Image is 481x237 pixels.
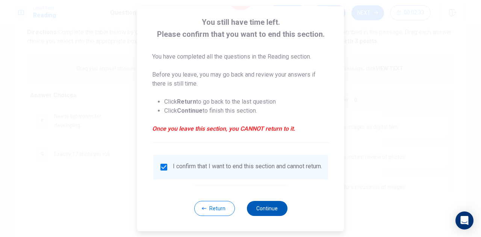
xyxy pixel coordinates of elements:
[177,98,196,105] strong: Return
[164,97,329,106] li: Click to go back to the last question
[173,163,322,172] div: I confirm that I want to end this section and cannot return.
[247,201,287,216] button: Continue
[152,52,329,61] p: You have completed all the questions in the Reading section.
[164,106,329,115] li: Click to finish this section.
[152,70,329,88] p: Before you leave, you may go back and review your answers if there is still time.
[177,107,203,114] strong: Continue
[194,201,234,216] button: Return
[152,124,329,133] em: Once you leave this section, you CANNOT return to it.
[455,211,473,229] div: Open Intercom Messenger
[152,16,329,40] span: You still have time left. Please confirm that you want to end this section.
